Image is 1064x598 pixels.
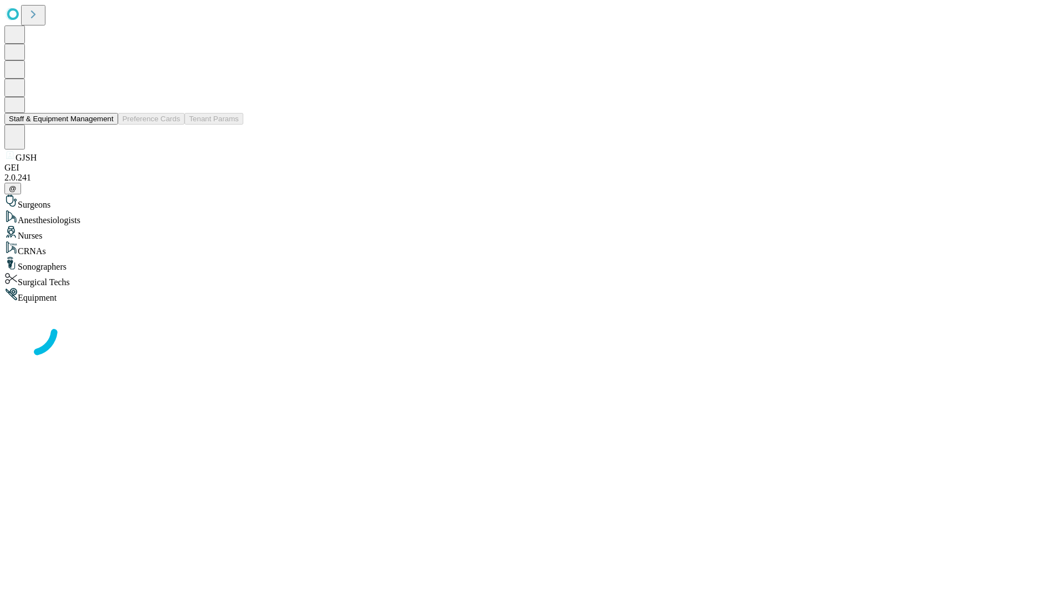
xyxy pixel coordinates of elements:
[4,287,1060,303] div: Equipment
[4,225,1060,241] div: Nurses
[4,113,118,125] button: Staff & Equipment Management
[16,153,37,162] span: GJSH
[4,272,1060,287] div: Surgical Techs
[4,194,1060,210] div: Surgeons
[4,173,1060,183] div: 2.0.241
[4,241,1060,256] div: CRNAs
[4,183,21,194] button: @
[118,113,185,125] button: Preference Cards
[9,184,17,193] span: @
[185,113,243,125] button: Tenant Params
[4,256,1060,272] div: Sonographers
[4,210,1060,225] div: Anesthesiologists
[4,163,1060,173] div: GEI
